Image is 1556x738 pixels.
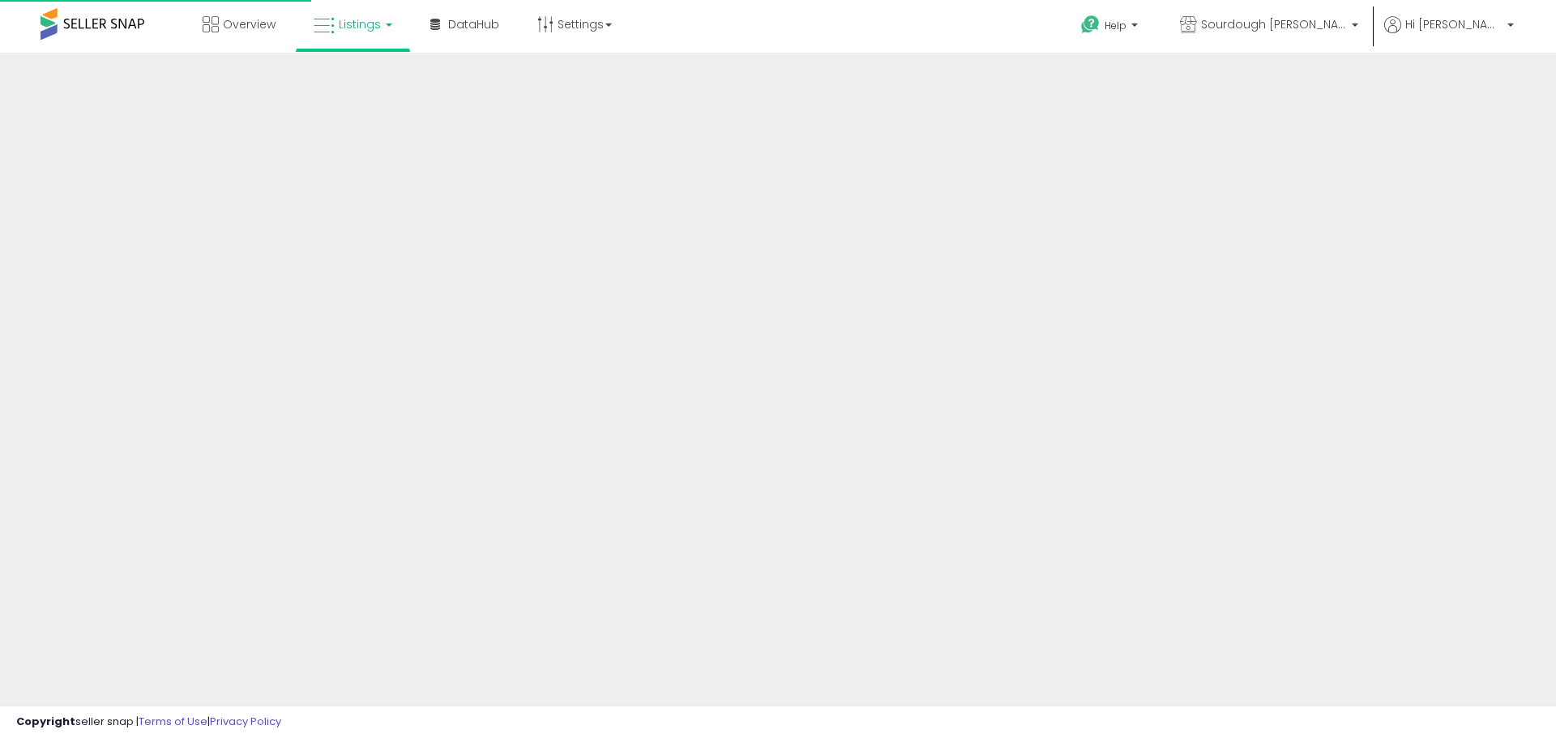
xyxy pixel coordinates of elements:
[1405,16,1503,32] span: Hi [PERSON_NAME]
[16,715,281,730] div: seller snap | |
[1201,16,1347,32] span: Sourdough [PERSON_NAME]
[339,16,381,32] span: Listings
[1105,19,1126,32] span: Help
[1080,15,1101,35] i: Get Help
[1384,16,1514,53] a: Hi [PERSON_NAME]
[223,16,276,32] span: Overview
[210,714,281,729] a: Privacy Policy
[16,714,75,729] strong: Copyright
[1068,2,1154,53] a: Help
[139,714,207,729] a: Terms of Use
[448,16,499,32] span: DataHub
